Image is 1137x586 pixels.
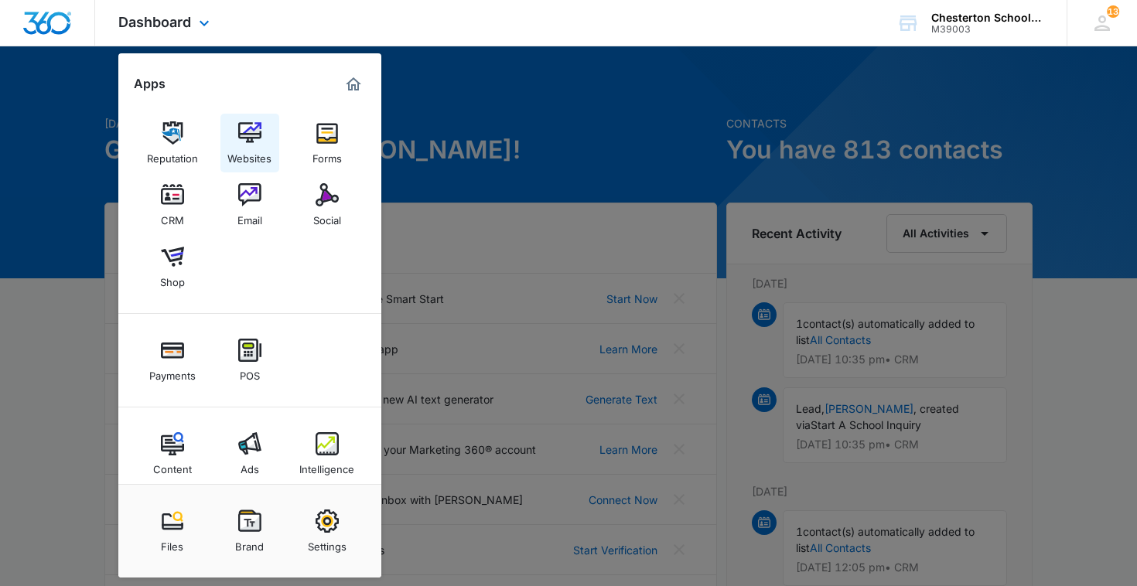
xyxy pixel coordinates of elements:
span: Dashboard [118,14,191,30]
div: account name [931,12,1044,24]
a: Intelligence [298,424,357,483]
div: Content [153,455,192,475]
div: Email [237,206,262,227]
a: Marketing 360® Dashboard [341,72,366,97]
a: Websites [220,114,279,172]
a: Ads [220,424,279,483]
a: Content [143,424,202,483]
a: POS [220,331,279,390]
span: 13 [1107,5,1119,18]
div: notifications count [1107,5,1119,18]
div: Files [161,533,183,553]
h2: Apps [134,77,166,91]
a: Forms [298,114,357,172]
div: Social [313,206,341,227]
a: Brand [220,502,279,560]
div: CRM [161,206,184,227]
div: Ads [241,455,259,475]
a: Email [220,175,279,234]
a: Settings [298,502,357,560]
div: Reputation [147,145,198,165]
div: Shop [160,268,185,288]
a: Reputation [143,114,202,172]
a: Shop [143,237,202,296]
div: Intelligence [299,455,354,475]
div: Settings [308,533,347,553]
a: Social [298,175,357,234]
div: Payments [149,362,196,382]
div: account id [931,24,1044,35]
div: Forms [312,145,342,165]
a: Payments [143,331,202,390]
a: CRM [143,175,202,234]
div: Websites [227,145,271,165]
div: Brand [235,533,264,553]
a: Files [143,502,202,560]
div: POS [240,362,260,382]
